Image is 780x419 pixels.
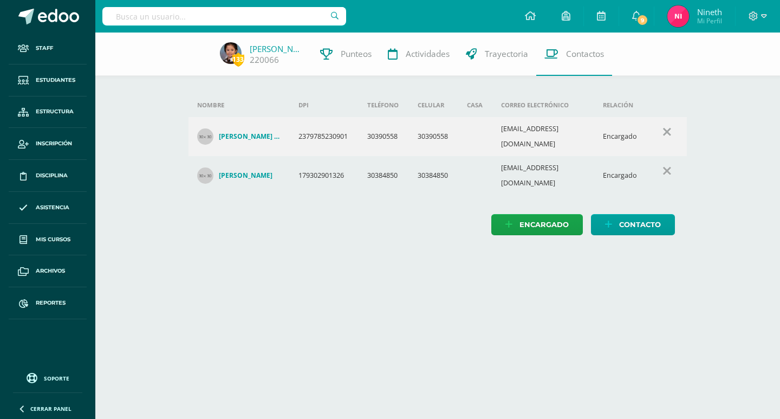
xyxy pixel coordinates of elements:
[492,156,594,195] td: [EMAIL_ADDRESS][DOMAIN_NAME]
[290,93,359,117] th: DPI
[9,160,87,192] a: Disciplina
[9,128,87,160] a: Inscripción
[359,93,409,117] th: Teléfono
[492,93,594,117] th: Correo electrónico
[197,128,213,145] img: 30x30
[409,117,458,156] td: 30390558
[409,93,458,117] th: Celular
[458,93,492,117] th: Casa
[36,171,68,180] span: Disciplina
[9,96,87,128] a: Estructura
[30,405,71,412] span: Cerrar panel
[9,224,87,256] a: Mis cursos
[359,117,409,156] td: 30390558
[519,215,569,235] span: Encargado
[9,255,87,287] a: Archivos
[290,156,359,195] td: 179302901326
[36,107,74,116] span: Estructura
[409,156,458,195] td: 30384850
[9,192,87,224] a: Asistencia
[36,139,72,148] span: Inscripción
[36,203,69,212] span: Asistencia
[9,33,87,65] a: Staff
[232,53,244,66] span: 133
[102,7,346,25] input: Busca un usuario...
[667,5,689,27] img: 8ed068964868c7526d8028755c0074ec.png
[219,171,272,180] h4: [PERSON_NAME]
[36,267,65,275] span: Archivos
[250,54,279,66] a: 220066
[591,214,675,235] a: Contacto
[594,93,647,117] th: Relación
[44,375,69,382] span: Soporte
[594,117,647,156] td: Encargado
[219,132,282,141] h4: [PERSON_NAME] Lima [PERSON_NAME]
[380,33,458,76] a: Actividades
[36,235,70,244] span: Mis cursos
[697,7,722,17] span: Nineth
[458,33,536,76] a: Trayectoria
[359,156,409,195] td: 30384850
[36,299,66,307] span: Reportes
[341,48,372,60] span: Punteos
[636,14,648,26] span: 9
[697,16,722,25] span: Mi Perfil
[491,214,583,235] a: Encargado
[485,48,528,60] span: Trayectoria
[9,287,87,319] a: Reportes
[406,48,450,60] span: Actividades
[197,167,213,184] img: 30x30
[9,65,87,96] a: Estudiantes
[197,167,282,184] a: [PERSON_NAME]
[250,43,304,54] a: [PERSON_NAME]
[619,215,661,235] span: Contacto
[197,128,282,145] a: [PERSON_NAME] Lima [PERSON_NAME]
[594,156,647,195] td: Encargado
[188,93,290,117] th: Nombre
[312,33,380,76] a: Punteos
[566,48,604,60] span: Contactos
[220,42,242,64] img: 7c4753fdb7fad4523babb1563a8c7d99.png
[36,44,53,53] span: Staff
[36,76,75,85] span: Estudiantes
[290,117,359,156] td: 2379785230901
[492,117,594,156] td: [EMAIL_ADDRESS][DOMAIN_NAME]
[13,370,82,385] a: Soporte
[536,33,612,76] a: Contactos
